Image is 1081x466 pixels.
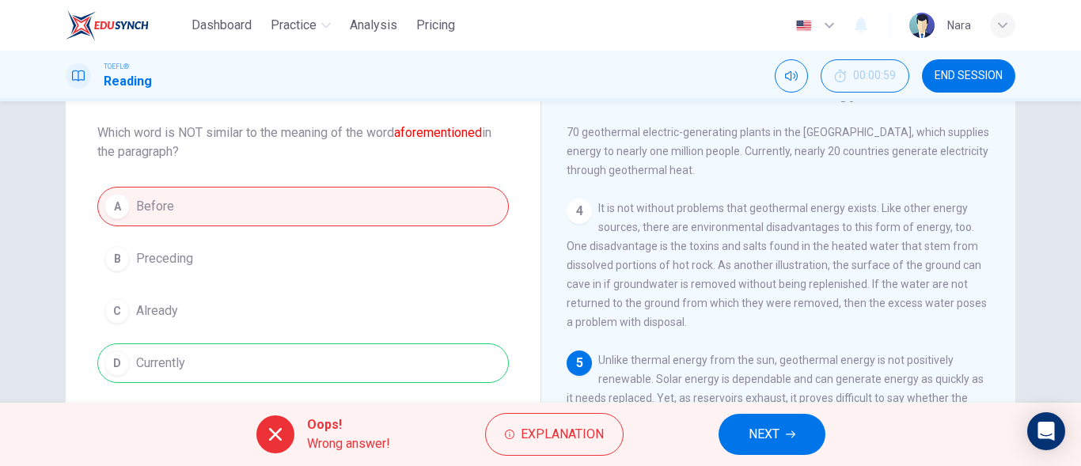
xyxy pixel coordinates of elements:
[394,125,482,140] font: aforementioned
[343,11,404,40] button: Analysis
[567,199,592,224] div: 4
[104,61,129,72] span: TOEFL®
[271,16,317,35] span: Practice
[350,16,397,35] span: Analysis
[104,72,152,91] h1: Reading
[853,70,896,82] span: 00:00:59
[264,11,337,40] button: Practice
[775,59,808,93] div: Mute
[567,202,987,328] span: It is not without problems that geothermal energy exists. Like other energy sources, there are en...
[521,423,604,445] span: Explanation
[909,13,935,38] img: Profile picture
[922,59,1015,93] button: END SESSION
[935,70,1003,82] span: END SESSION
[567,350,592,376] div: 5
[192,16,252,35] span: Dashboard
[719,414,825,455] button: NEXT
[185,11,258,40] button: Dashboard
[307,415,390,434] span: Oops!
[66,9,185,41] a: EduSynch logo
[794,20,814,32] img: en
[307,434,390,453] span: Wrong answer!
[749,423,779,445] span: NEXT
[485,413,624,456] button: Explanation
[410,11,461,40] button: Pricing
[416,16,455,35] span: Pricing
[821,59,909,93] div: Hide
[1027,412,1065,450] div: Open Intercom Messenger
[66,9,149,41] img: EduSynch logo
[97,123,509,161] span: Which word is NOT similar to the meaning of the word in the paragraph?
[821,59,909,93] button: 00:00:59
[947,16,971,35] div: ์Nara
